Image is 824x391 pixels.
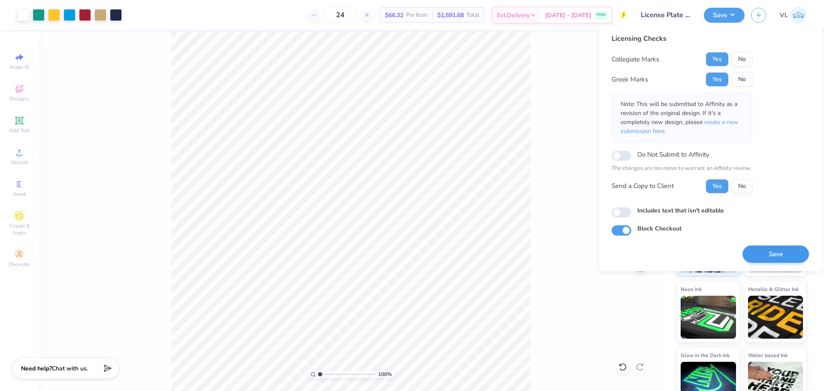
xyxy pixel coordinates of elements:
[637,149,709,160] label: Do Not Submit to Affinity
[13,191,26,197] span: Greek
[637,206,724,215] label: Includes text that isn't editable
[406,11,427,20] span: Per Item
[681,285,702,294] span: Neon Ink
[11,159,28,166] span: Upload
[9,127,30,134] span: Add Text
[742,246,809,263] button: Save
[378,370,392,378] span: 100 %
[612,181,674,191] div: Send a Copy to Client
[612,55,659,64] div: Collegiate Marks
[385,11,403,20] span: $66.32
[545,11,591,20] span: [DATE] - [DATE]
[52,364,88,373] span: Chat with us.
[748,351,788,360] span: Water based Ink
[621,100,743,136] p: Note: This will be submitted to Affinity as a revision of the original design. If it's a complete...
[748,285,799,294] span: Metallic & Glitter Ink
[21,364,52,373] strong: Need help?
[467,11,479,20] span: Total
[612,75,648,85] div: Greek Marks
[790,7,807,24] img: Vincent Lloyd Laurel
[10,95,29,102] span: Designs
[497,11,530,20] span: Est. Delivery
[634,6,697,24] input: Untitled Design
[4,222,34,236] span: Clipart & logos
[637,224,682,233] label: Block Checkout
[732,52,752,66] button: No
[706,52,728,66] button: Yes
[681,351,730,360] span: Glow in the Dark Ink
[732,179,752,193] button: No
[681,296,736,339] img: Neon Ink
[437,11,464,20] span: $1,591.68
[324,7,357,23] input: – –
[612,164,752,173] p: The changes are too minor to warrant an Affinity review.
[704,8,745,23] button: Save
[706,179,728,193] button: Yes
[780,7,807,24] a: VL
[9,261,30,268] span: Decorate
[780,10,788,20] span: VL
[597,12,606,18] span: FREE
[748,296,803,339] img: Metallic & Glitter Ink
[612,33,752,44] div: Licensing Checks
[9,64,30,70] span: Image AI
[706,73,728,86] button: Yes
[732,73,752,86] button: No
